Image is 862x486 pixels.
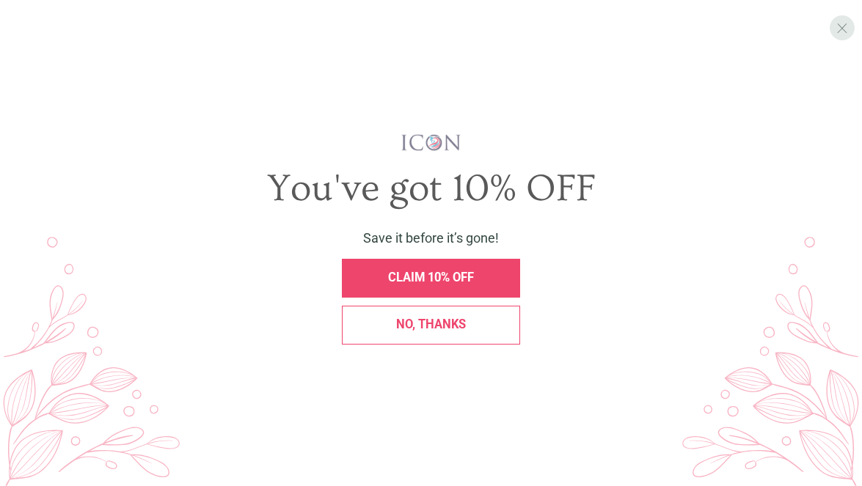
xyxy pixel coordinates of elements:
[396,317,466,331] span: No, thanks
[363,230,499,246] span: Save it before it’s gone!
[388,270,474,284] span: CLAIM 10% OFF
[836,20,848,37] span: X
[267,167,596,210] span: You've got 10% OFF
[400,133,462,152] img: iconwallstickersl_1754656298800.png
